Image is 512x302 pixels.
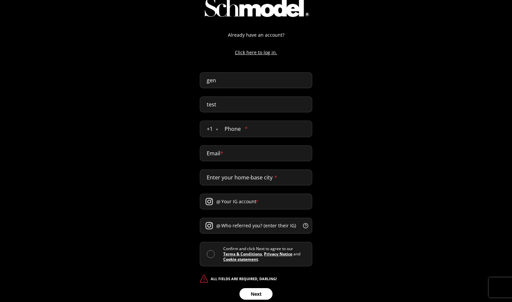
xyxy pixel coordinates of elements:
div: Confirm and click Next to agree to our , and . [223,246,305,262]
button: Next [239,288,273,300]
span: @ [216,198,221,205]
span: @ [216,222,221,229]
a: Privacy Notice [264,251,292,257]
a: Click here to log in. [193,49,319,56]
a: Terms & Conditions [223,251,262,257]
a: Cookie statement [223,256,258,262]
p: Already have an account? [193,31,319,38]
input: Phone [218,121,312,137]
p: All fields are required, darling! [211,276,277,282]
